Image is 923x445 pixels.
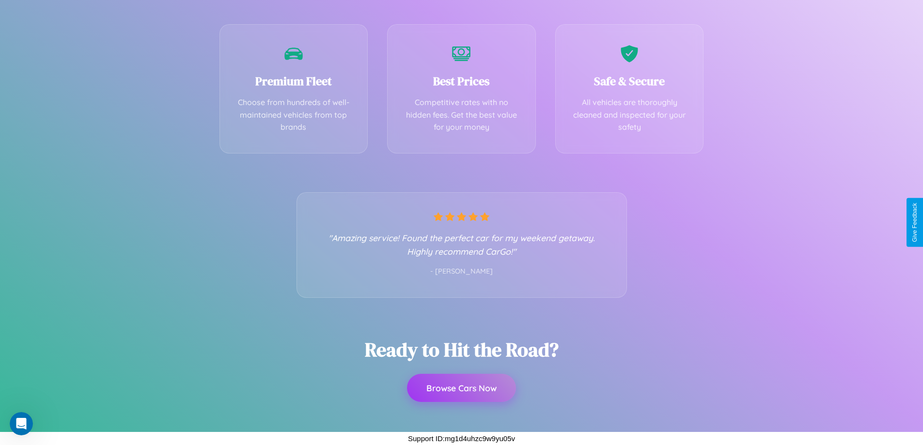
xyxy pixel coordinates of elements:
[402,73,521,89] h3: Best Prices
[570,96,689,134] p: All vehicles are thoroughly cleaned and inspected for your safety
[402,96,521,134] p: Competitive rates with no hidden fees. Get the best value for your money
[408,432,515,445] p: Support ID: mg1d4uhzc9w9yu05v
[316,265,607,278] p: - [PERSON_NAME]
[235,96,353,134] p: Choose from hundreds of well-maintained vehicles from top brands
[10,412,33,435] iframe: Intercom live chat
[570,73,689,89] h3: Safe & Secure
[235,73,353,89] h3: Premium Fleet
[911,203,918,242] div: Give Feedback
[365,337,559,363] h2: Ready to Hit the Road?
[407,374,516,402] button: Browse Cars Now
[316,231,607,258] p: "Amazing service! Found the perfect car for my weekend getaway. Highly recommend CarGo!"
